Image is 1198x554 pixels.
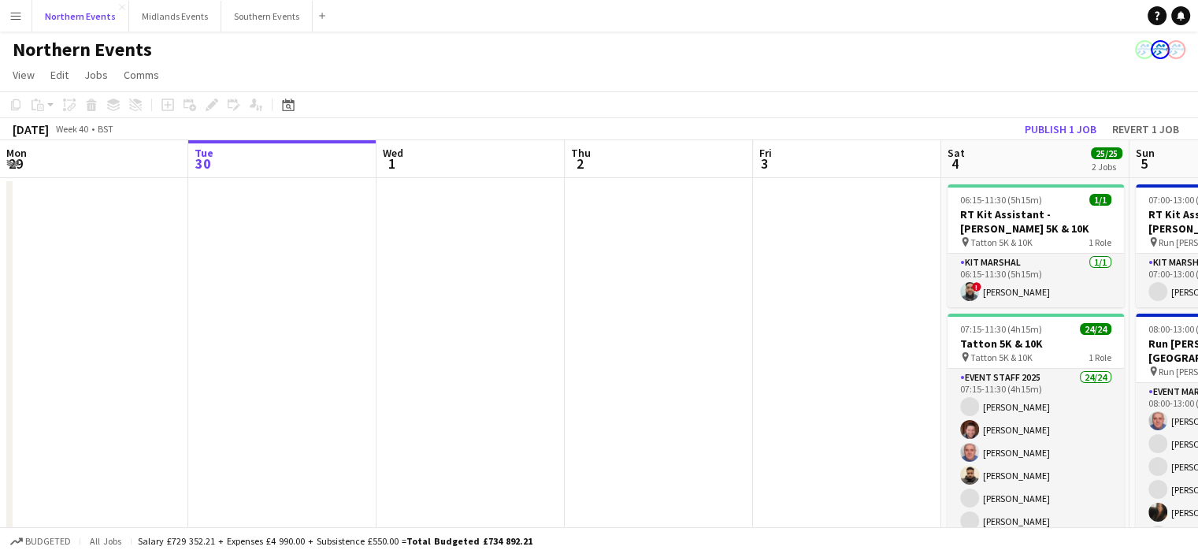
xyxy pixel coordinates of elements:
[1135,40,1154,59] app-user-avatar: RunThrough Events
[13,38,152,61] h1: Northern Events
[138,535,532,547] div: Salary £729 352.21 + Expenses £4 990.00 + Subsistence £550.00 =
[192,154,213,173] span: 30
[571,146,591,160] span: Thu
[569,154,591,173] span: 2
[1089,236,1111,248] span: 1 Role
[1089,351,1111,363] span: 1 Role
[970,351,1033,363] span: Tatton 5K & 10K
[970,236,1033,248] span: Tatton 5K & 10K
[195,146,213,160] span: Tue
[945,154,965,173] span: 4
[948,336,1124,351] h3: Tatton 5K & 10K
[4,154,27,173] span: 29
[52,123,91,135] span: Week 40
[84,68,108,82] span: Jobs
[1080,323,1111,335] span: 24/24
[948,184,1124,307] app-job-card: 06:15-11:30 (5h15m)1/1RT Kit Assistant - [PERSON_NAME] 5K & 10K Tatton 5K & 10K1 RoleKit Marshal1...
[406,535,532,547] span: Total Budgeted £734 892.21
[129,1,221,32] button: Midlands Events
[221,1,313,32] button: Southern Events
[948,314,1124,547] app-job-card: 07:15-11:30 (4h15m)24/24Tatton 5K & 10K Tatton 5K & 10K1 RoleEvent Staff 202524/2407:15-11:30 (4h...
[1091,147,1122,159] span: 25/25
[25,536,71,547] span: Budgeted
[1018,119,1103,139] button: Publish 1 job
[383,146,403,160] span: Wed
[380,154,403,173] span: 1
[117,65,165,85] a: Comms
[1166,40,1185,59] app-user-avatar: RunThrough Events
[1092,161,1122,173] div: 2 Jobs
[1151,40,1170,59] app-user-avatar: RunThrough Events
[8,533,73,550] button: Budgeted
[78,65,114,85] a: Jobs
[87,535,124,547] span: All jobs
[972,282,981,292] span: !
[960,194,1042,206] span: 06:15-11:30 (5h15m)
[759,146,772,160] span: Fri
[1106,119,1185,139] button: Revert 1 job
[44,65,75,85] a: Edit
[32,1,129,32] button: Northern Events
[13,121,49,137] div: [DATE]
[948,254,1124,307] app-card-role: Kit Marshal1/106:15-11:30 (5h15m)![PERSON_NAME]
[1136,146,1155,160] span: Sun
[124,68,159,82] span: Comms
[6,146,27,160] span: Mon
[960,323,1042,335] span: 07:15-11:30 (4h15m)
[50,68,69,82] span: Edit
[6,65,41,85] a: View
[757,154,772,173] span: 3
[13,68,35,82] span: View
[98,123,113,135] div: BST
[1133,154,1155,173] span: 5
[948,146,965,160] span: Sat
[1089,194,1111,206] span: 1/1
[948,207,1124,236] h3: RT Kit Assistant - [PERSON_NAME] 5K & 10K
